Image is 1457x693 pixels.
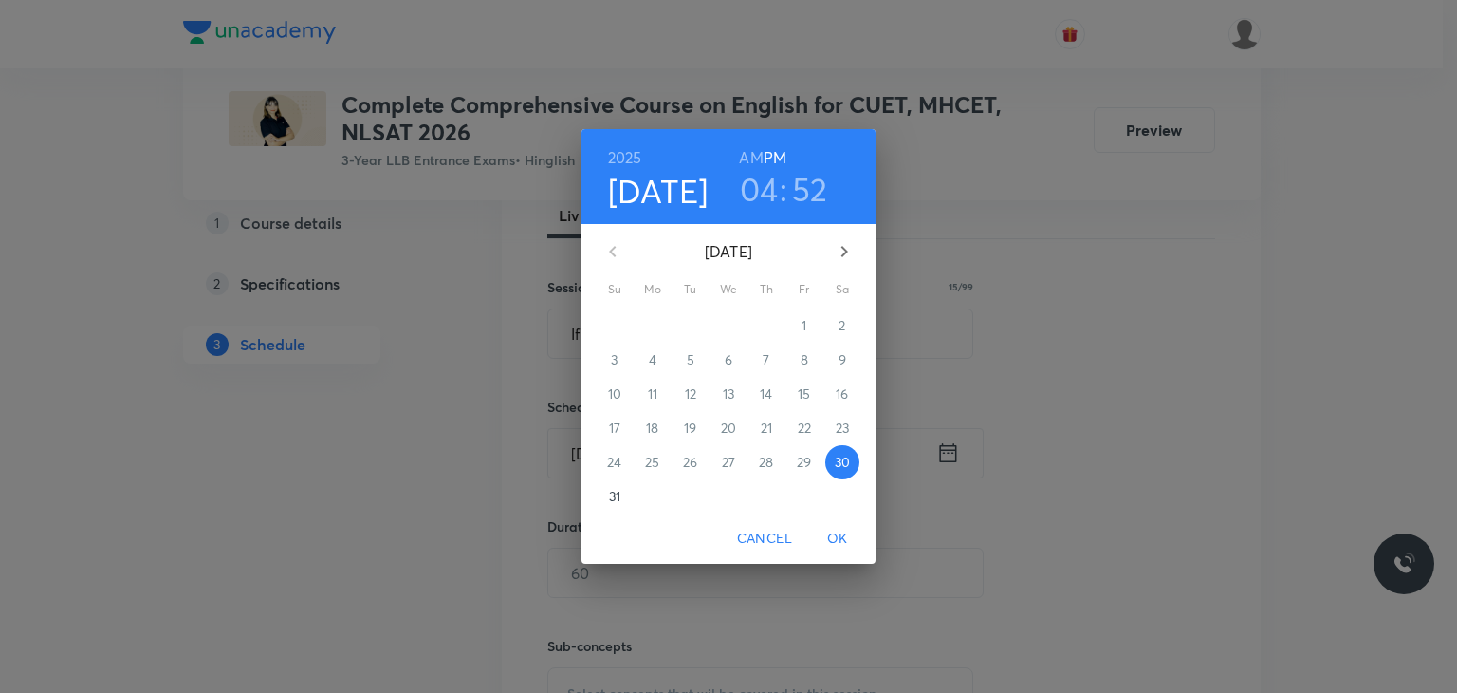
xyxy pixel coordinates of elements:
h3: : [780,169,787,209]
span: Cancel [737,527,792,551]
p: 30 [835,453,850,472]
button: OK [807,521,868,556]
span: OK [815,527,860,551]
span: We [711,280,746,299]
span: Th [749,280,784,299]
button: Cancel [729,521,800,556]
span: Tu [673,280,708,299]
p: [DATE] [636,240,821,263]
button: 31 [598,479,632,514]
button: PM [764,144,786,171]
button: [DATE] [608,171,709,211]
span: Fr [787,280,821,299]
button: 30 [825,445,859,479]
button: 2025 [608,144,642,171]
p: 31 [609,487,620,506]
button: AM [739,144,763,171]
span: Mo [636,280,670,299]
button: 04 [740,169,779,209]
button: 52 [792,169,828,209]
span: Sa [825,280,859,299]
span: Su [598,280,632,299]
